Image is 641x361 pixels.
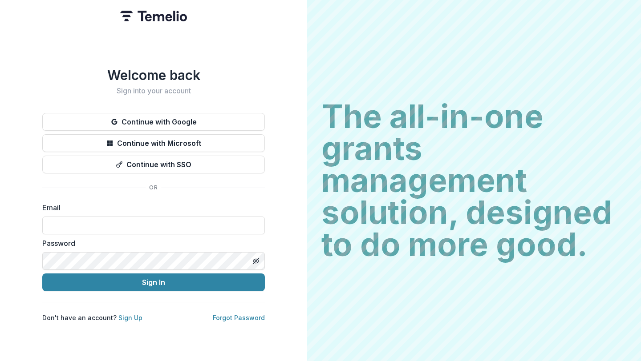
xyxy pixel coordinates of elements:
[120,11,187,21] img: Temelio
[42,113,265,131] button: Continue with Google
[42,313,142,322] p: Don't have an account?
[118,314,142,321] a: Sign Up
[42,134,265,152] button: Continue with Microsoft
[42,87,265,95] h2: Sign into your account
[42,202,260,213] label: Email
[249,254,263,268] button: Toggle password visibility
[213,314,265,321] a: Forgot Password
[42,273,265,291] button: Sign In
[42,156,265,173] button: Continue with SSO
[42,238,260,249] label: Password
[42,67,265,83] h1: Welcome back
